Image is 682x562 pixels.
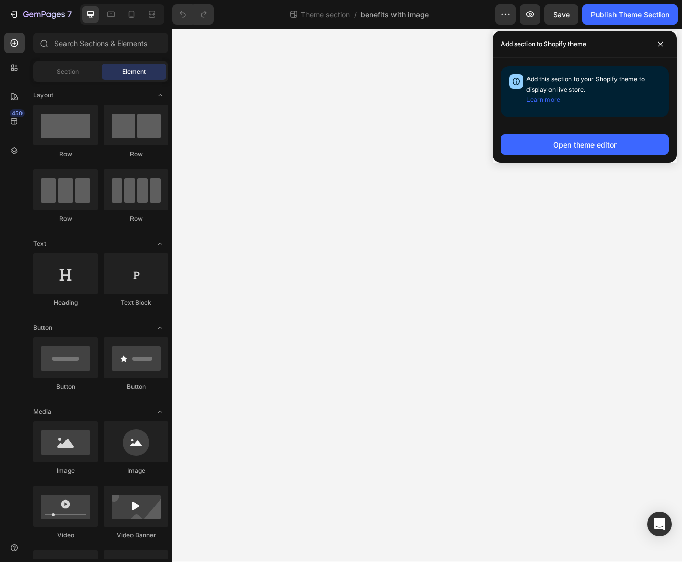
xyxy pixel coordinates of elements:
[501,134,669,155] button: Open theme editor
[33,382,98,391] div: Button
[647,512,672,536] div: Open Intercom Messenger
[172,29,682,562] iframe: Design area
[104,150,168,159] div: Row
[33,407,51,417] span: Media
[33,214,98,223] div: Row
[104,214,168,223] div: Row
[33,466,98,475] div: Image
[526,95,560,105] button: Learn more
[57,67,79,76] span: Section
[553,139,617,150] div: Open theme editor
[122,67,146,76] span: Element
[104,531,168,540] div: Video Banner
[152,236,168,252] span: Toggle open
[33,91,53,100] span: Layout
[299,9,352,20] span: Theme section
[33,323,52,332] span: Button
[10,109,25,117] div: 450
[33,33,168,53] input: Search Sections & Elements
[33,150,98,159] div: Row
[526,75,645,103] span: Add this section to your Shopify theme to display on live store.
[152,404,168,420] span: Toggle open
[152,87,168,103] span: Toggle open
[361,9,429,20] span: benefits with image
[67,8,72,20] p: 7
[104,466,168,475] div: Image
[33,239,46,248] span: Text
[4,4,76,25] button: 7
[544,4,578,25] button: Save
[501,39,586,49] p: Add section to Shopify theme
[152,320,168,336] span: Toggle open
[172,4,214,25] div: Undo/Redo
[591,9,669,20] div: Publish Theme Section
[582,4,678,25] button: Publish Theme Section
[33,298,98,307] div: Heading
[104,298,168,307] div: Text Block
[354,9,357,20] span: /
[33,531,98,540] div: Video
[104,382,168,391] div: Button
[553,10,570,19] span: Save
